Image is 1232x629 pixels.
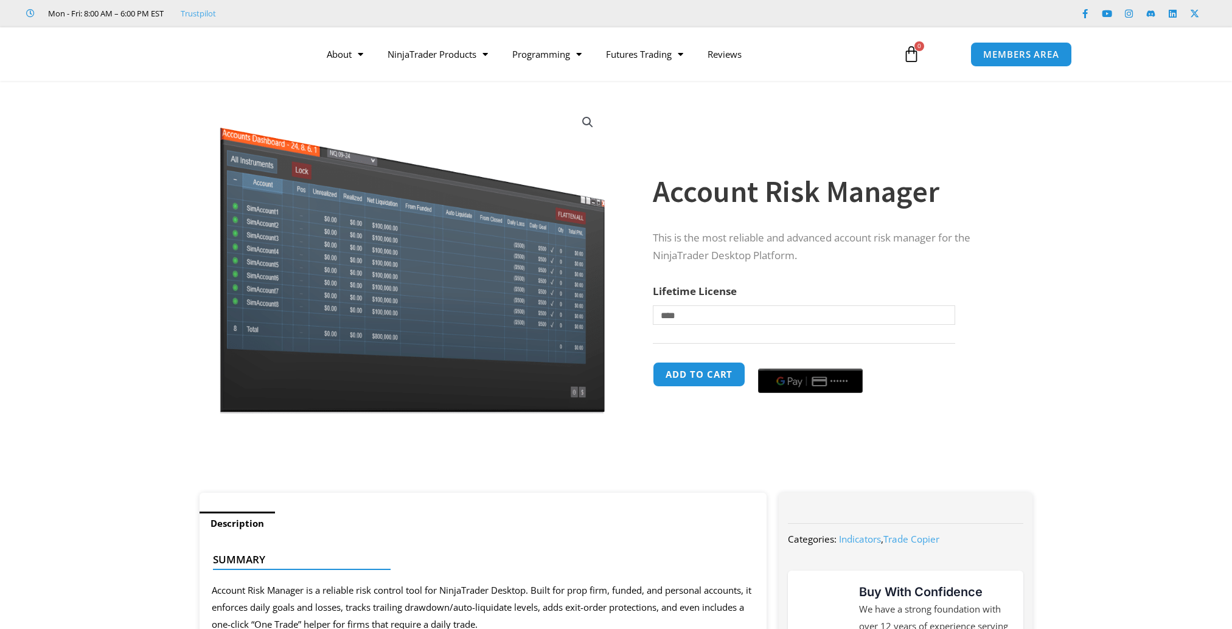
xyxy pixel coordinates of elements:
[883,533,939,545] a: Trade Copier
[788,533,837,545] span: Categories:
[695,40,754,68] a: Reviews
[594,40,695,68] a: Futures Trading
[45,6,164,21] span: Mon - Fri: 8:00 AM – 6:00 PM EST
[653,229,1008,265] p: This is the most reliable and advanced account risk manager for the NinjaTrader Desktop Platform.
[500,40,594,68] a: Programming
[160,32,291,76] img: LogoAI | Affordable Indicators – NinjaTrader
[315,40,889,68] nav: Menu
[653,362,745,387] button: Add to cart
[839,533,939,545] span: ,
[200,512,275,535] a: Description
[914,41,924,51] span: 0
[839,533,881,545] a: Indicators
[653,170,1008,213] h1: Account Risk Manager
[830,377,849,386] text: ••••••
[885,36,938,72] a: 0
[577,111,599,133] a: View full-screen image gallery
[756,360,865,361] iframe: Secure payment input frame
[315,40,375,68] a: About
[758,369,863,393] button: Buy with GPay
[181,6,216,21] a: Trustpilot
[653,331,672,339] a: Clear options
[653,284,737,298] label: Lifetime License
[970,42,1072,67] a: MEMBERS AREA
[983,50,1059,59] span: MEMBERS AREA
[217,102,608,414] img: Screenshot 2024-08-26 15462845454
[375,40,500,68] a: NinjaTrader Products
[213,554,744,566] h4: Summary
[859,583,1011,601] h3: Buy With Confidence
